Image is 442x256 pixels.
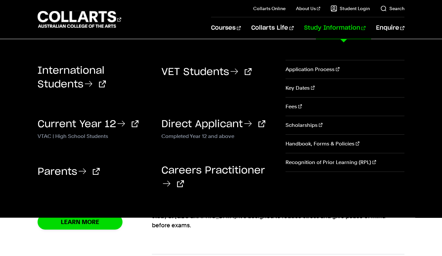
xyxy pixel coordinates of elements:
[251,17,293,39] a: Collarts Life
[286,98,404,116] a: Fees
[38,132,152,140] p: VTAC | High School Students
[296,5,320,12] a: About Us
[38,66,106,89] a: International Students
[161,166,265,189] a: Careers Practitioner
[38,214,123,230] a: Learn More
[286,135,404,153] a: Handbook, Forms & Policies
[286,79,404,97] a: Key Dates
[286,60,404,79] a: Application Process
[38,167,100,177] a: Parents
[211,17,241,39] a: Courses
[286,116,404,134] a: Scholarships
[286,153,404,172] a: Recognition of Prior Learning (RPL)
[161,132,275,140] p: Completed Year 12 and above
[253,5,286,12] a: Collarts Online
[304,17,366,39] a: Study Information
[161,67,252,77] a: VET Students
[376,17,404,39] a: Enquire
[380,5,404,12] a: Search
[38,10,121,29] div: Go to homepage
[331,5,370,12] a: Student Login
[38,119,139,129] a: Current Year 12
[161,119,265,129] a: Direct Applicant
